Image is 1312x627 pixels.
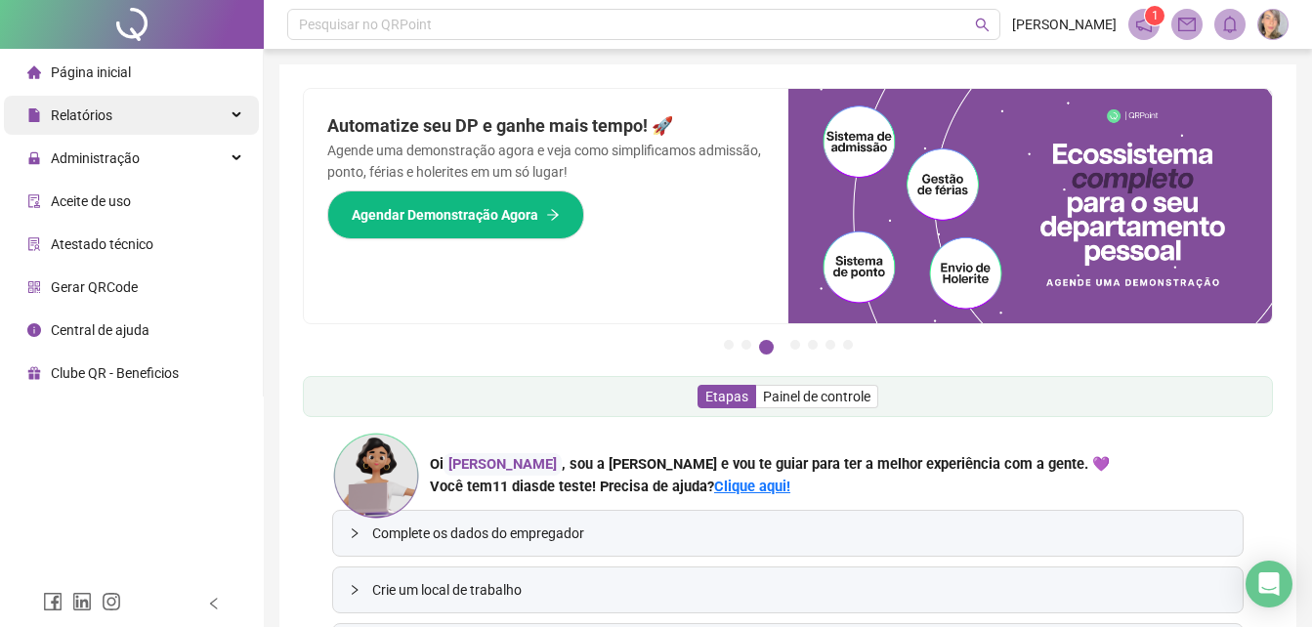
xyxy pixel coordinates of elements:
span: Clube QR - Beneficios [51,365,179,381]
span: search [975,18,990,32]
button: 2 [741,340,751,350]
a: Clique aqui! [714,478,790,495]
span: arrow-right [546,208,560,222]
span: left [207,597,221,610]
div: [PERSON_NAME] [444,453,562,476]
span: audit [27,194,41,208]
button: 1 [724,340,734,350]
img: banner%2Fd57e337e-a0d3-4837-9615-f134fc33a8e6.png [788,89,1273,323]
button: Agendar Demonstração Agora [327,190,584,239]
span: solution [27,237,41,251]
h2: Automatize seu DP e ganhe mais tempo! 🚀 [327,112,765,140]
span: info-circle [27,323,41,337]
button: 7 [843,340,853,350]
span: Central de ajuda [51,322,149,338]
span: gift [27,366,41,380]
span: collapsed [349,527,360,539]
span: 1 [1152,9,1159,22]
span: lock [27,151,41,165]
button: 3 [759,340,774,355]
sup: 1 [1145,6,1164,25]
span: [PERSON_NAME] [1012,14,1117,35]
span: mail [1178,16,1196,33]
span: instagram [102,592,121,611]
span: facebook [43,592,63,611]
span: Aceite de uso [51,193,131,209]
div: Open Intercom Messenger [1246,561,1292,607]
span: 11 [492,478,539,495]
img: 94756 [1258,10,1288,39]
img: ana-icon.cad42e3e8b8746aecfa2.png [332,432,420,520]
span: file [27,108,41,122]
p: Agende uma demonstração agora e veja como simplificamos admissão, ponto, férias e holerites em um... [327,140,765,183]
span: Administração [51,150,140,166]
span: Você tem [430,478,492,495]
button: 5 [808,340,818,350]
span: Página inicial [51,64,131,80]
span: Gerar QRCode [51,279,138,295]
span: Agendar Demonstração Agora [352,204,538,226]
span: de teste! Precisa de ajuda? [539,478,714,495]
span: Painel de controle [763,389,870,404]
span: Etapas [705,389,748,404]
span: qrcode [27,280,41,294]
span: Relatórios [51,107,112,123]
div: Crie um local de trabalho [333,567,1243,612]
div: Oi , sou a [PERSON_NAME] e vou te guiar para ter a melhor experiência com a gente. 💜 [430,453,1110,476]
button: 4 [790,340,800,350]
span: collapsed [349,584,360,596]
span: linkedin [72,592,92,611]
span: home [27,65,41,79]
button: 6 [825,340,835,350]
span: dias [512,478,539,495]
div: Complete os dados do empregador [333,511,1243,556]
span: Complete os dados do empregador [372,522,1227,544]
span: Crie um local de trabalho [372,579,1227,601]
span: Atestado técnico [51,236,153,252]
span: bell [1221,16,1239,33]
span: notification [1135,16,1153,33]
